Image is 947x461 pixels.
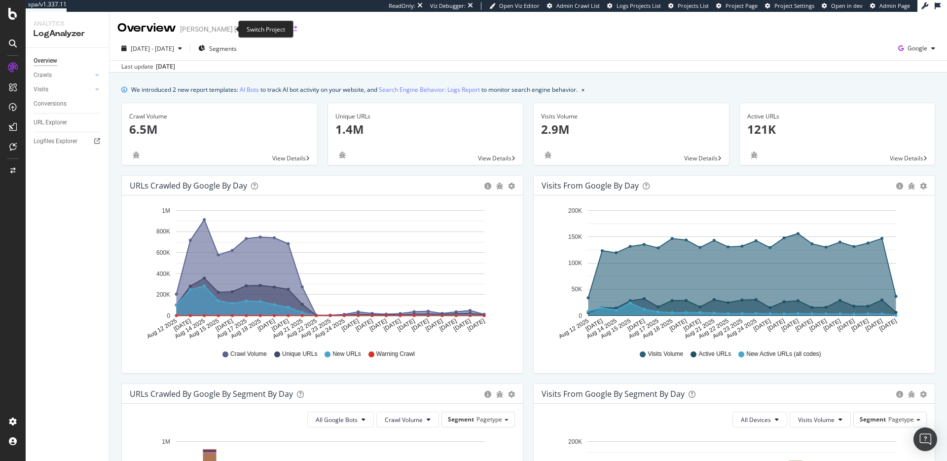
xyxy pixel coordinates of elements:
[496,391,503,398] div: bug
[376,412,439,427] button: Crawl Volume
[683,317,716,340] text: Aug 21 2025
[354,317,374,333] text: [DATE]
[430,2,466,10] div: Viz Debugger:
[766,317,786,333] text: [DATE]
[572,286,582,293] text: 50K
[584,317,604,333] text: [DATE]
[130,203,515,341] svg: A chart.
[568,260,582,267] text: 100K
[299,317,332,340] text: Aug 23 2025
[368,317,388,333] text: [DATE]
[913,427,937,451] div: Open Intercom Messenger
[34,20,101,28] div: Analytics
[878,317,898,333] text: [DATE]
[229,317,262,340] text: Aug 18 2025
[466,317,486,333] text: [DATE]
[34,99,67,109] div: Conversions
[747,121,928,138] p: 121K
[822,2,863,10] a: Open in dev
[121,62,175,71] div: Last update
[34,117,102,128] a: URL Explorer
[129,152,143,158] div: bug
[547,2,600,10] a: Admin Crawl List
[508,183,515,190] div: gear
[209,44,237,53] span: Segments
[314,317,346,340] text: Aug 24 2025
[747,152,761,158] div: bug
[484,391,491,398] div: circle-info
[238,21,293,38] div: Switch Project
[173,317,192,333] text: [DATE]
[579,312,582,319] text: 0
[376,350,415,358] span: Warning Crawl
[410,317,430,333] text: [DATE]
[808,317,828,333] text: [DATE]
[920,183,927,190] div: gear
[476,415,502,423] span: Pagetype
[272,154,306,162] span: View Details
[557,317,590,340] text: Aug 12 2025
[230,350,267,358] span: Crawl Volume
[896,391,903,398] div: circle-info
[732,412,787,427] button: All Devices
[282,350,317,358] span: Unique URLs
[130,389,293,399] div: URLs Crawled by Google By Segment By Day
[187,317,220,340] text: Aug 15 2025
[174,317,206,340] text: Aug 14 2025
[579,82,587,97] button: close banner
[34,84,92,95] a: Visits
[542,203,927,341] div: A chart.
[167,312,170,319] text: 0
[496,183,503,190] div: bug
[888,415,914,423] span: Pagetype
[256,317,276,333] text: [DATE]
[156,249,170,256] text: 600K
[890,154,923,162] span: View Details
[489,2,540,10] a: Open Viz Editor
[130,181,247,191] div: URLs Crawled by Google by day
[747,112,928,121] div: Active URLs
[894,40,939,56] button: Google
[568,207,582,214] text: 200K
[870,2,910,10] a: Admin Page
[794,317,814,333] text: [DATE]
[34,117,67,128] div: URL Explorer
[397,317,416,333] text: [DATE]
[438,317,458,333] text: [DATE]
[332,350,361,358] span: New URLs
[307,412,374,427] button: All Google Bots
[121,84,935,95] div: info banner
[146,317,178,340] text: Aug 12 2025
[286,317,318,340] text: Aug 22 2025
[448,415,474,423] span: Segment
[478,154,511,162] span: View Details
[668,2,709,10] a: Projects List
[765,2,814,10] a: Project Settings
[726,2,758,9] span: Project Page
[215,317,234,333] text: [DATE]
[542,181,639,191] div: Visits from Google by day
[499,2,540,9] span: Open Viz Editor
[607,2,661,10] a: Logs Projects List
[194,40,241,56] button: Segments
[156,270,170,277] text: 400K
[335,121,516,138] p: 1.4M
[682,317,702,333] text: [DATE]
[836,317,856,333] text: [DATE]
[240,84,259,95] a: AI Bots
[896,183,903,190] div: circle-info
[382,317,402,333] text: [DATE]
[850,317,870,333] text: [DATE]
[335,152,349,158] div: bug
[216,317,248,340] text: Aug 17 2025
[156,229,170,235] text: 800K
[424,317,444,333] text: [DATE]
[34,70,92,80] a: Crawls
[668,317,688,333] text: [DATE]
[726,317,758,340] text: Aug 24 2025
[162,438,170,445] text: 1M
[879,2,910,9] span: Admin Page
[822,317,842,333] text: [DATE]
[568,233,582,240] text: 150K
[711,317,744,340] text: Aug 23 2025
